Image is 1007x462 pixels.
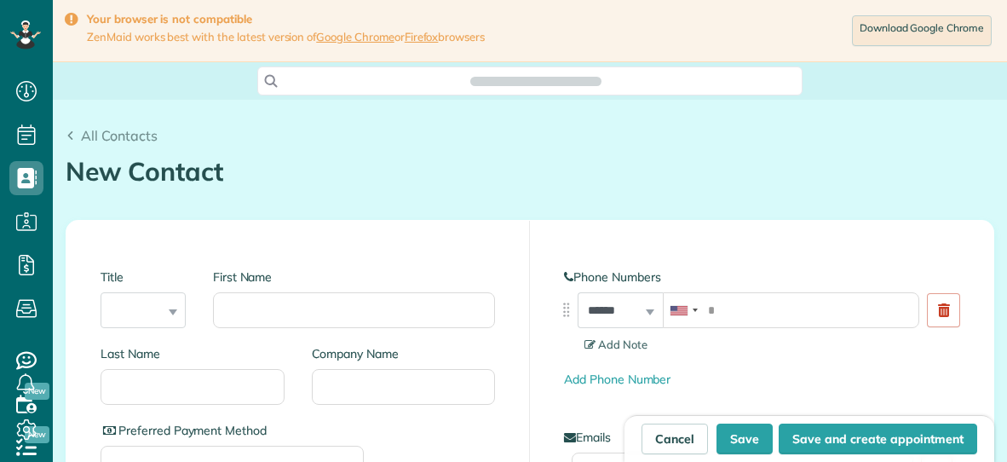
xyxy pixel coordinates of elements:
[716,424,773,454] button: Save
[852,15,992,46] a: Download Google Chrome
[66,158,994,186] h1: New Contact
[642,424,708,454] a: Cancel
[101,269,186,286] label: Title
[779,424,977,454] button: Save and create appointment
[664,293,703,327] div: United States: +1
[87,12,485,26] strong: Your browser is not compatible
[87,30,485,44] span: ZenMaid works best with the latest version of or browsers
[564,429,959,446] label: Emails
[66,125,158,146] a: All Contacts
[101,345,285,362] label: Last Name
[81,127,158,144] span: All Contacts
[584,338,647,351] span: Add Note
[564,269,959,286] label: Phone Numbers
[316,30,394,43] a: Google Chrome
[405,30,439,43] a: Firefox
[487,72,584,90] span: Search ZenMaid…
[101,422,364,439] label: Preferred Payment Method
[213,269,495,286] label: First Name
[564,372,670,387] a: Add Phone Number
[557,301,575,319] img: drag_indicator-119b368615184ecde3eda3c64c821f6cf29d3e2b97b89ee44bc31753036683e5.png
[312,345,496,362] label: Company Name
